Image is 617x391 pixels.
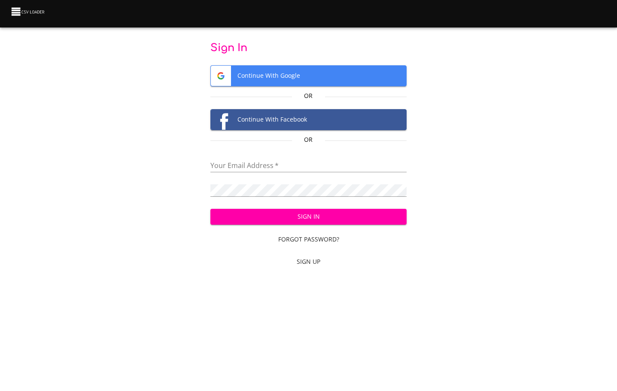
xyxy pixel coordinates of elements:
p: Or [292,92,325,100]
img: Facebook logo [211,110,231,130]
span: Forgot Password? [214,234,404,245]
button: Google logoContinue With Google [210,65,407,86]
img: Google logo [211,66,231,86]
p: Or [292,135,325,144]
a: Sign Up [210,254,407,270]
span: Sign In [217,211,400,222]
span: Sign Up [214,257,404,267]
button: Facebook logoContinue With Facebook [210,109,407,130]
p: Sign In [210,41,407,55]
button: Sign In [210,209,407,225]
a: Forgot Password? [210,232,407,247]
span: Continue With Facebook [211,110,407,130]
img: CSV Loader [10,6,46,18]
span: Continue With Google [211,66,407,86]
